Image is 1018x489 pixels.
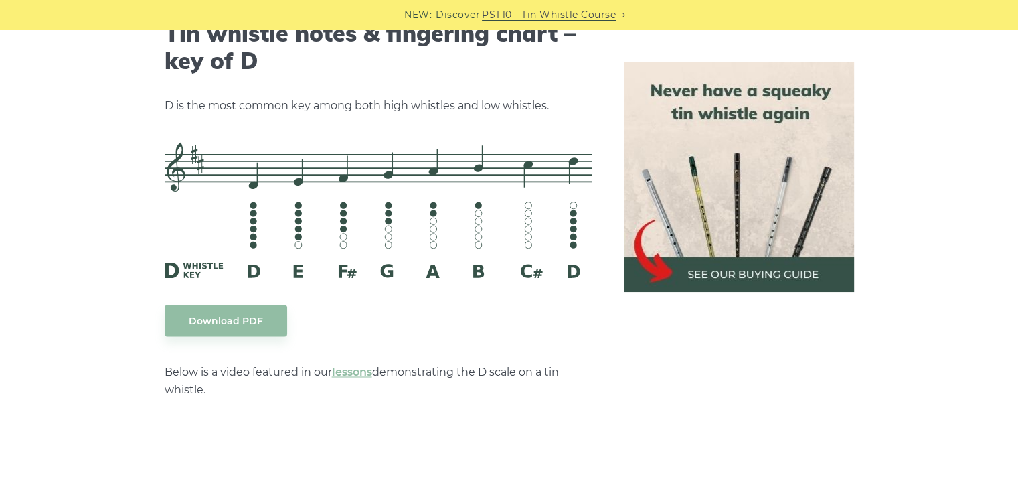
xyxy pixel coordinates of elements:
span: NEW: [404,7,432,23]
a: Download PDF [165,305,287,336]
img: D Whistle Fingering Chart And Notes [165,142,592,277]
img: tin whistle buying guide [624,62,854,292]
h2: Tin whistle notes & fingering chart – key of D [165,20,592,75]
a: PST10 - Tin Whistle Course [482,7,616,23]
p: D is the most common key among both high whistles and low whistles. [165,97,592,115]
span: Discover [436,7,480,23]
p: Below is a video featured in our demonstrating the D scale on a tin whistle. [165,364,592,399]
a: lessons [332,366,372,378]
